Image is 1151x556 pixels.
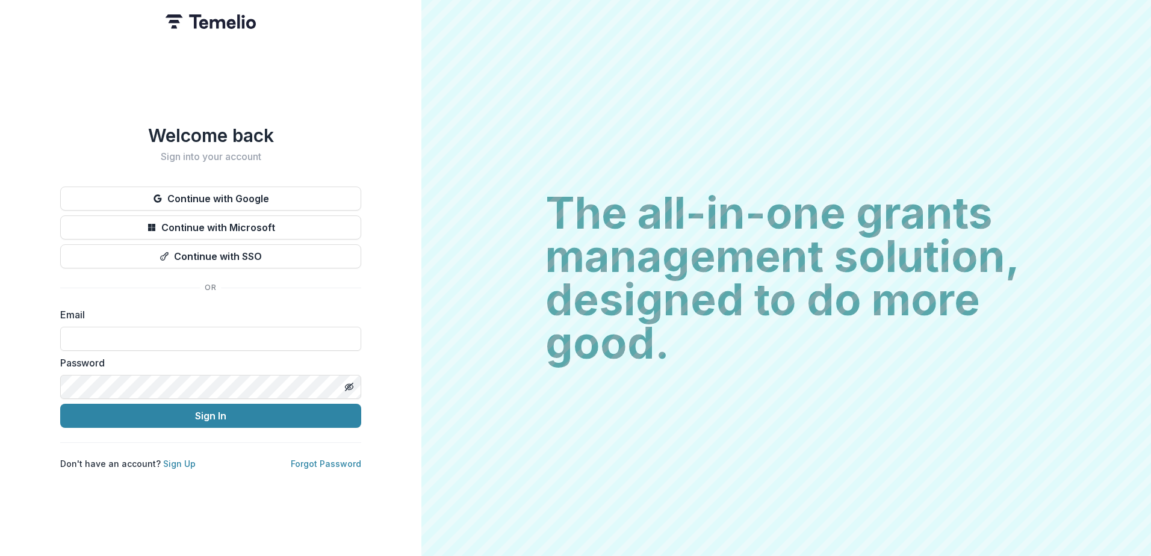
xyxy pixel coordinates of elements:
button: Toggle password visibility [340,377,359,397]
a: Forgot Password [291,459,361,469]
label: Password [60,356,354,370]
p: Don't have an account? [60,457,196,470]
label: Email [60,307,354,322]
img: Temelio [166,14,256,29]
h1: Welcome back [60,125,361,146]
button: Continue with SSO [60,244,361,268]
button: Continue with Google [60,187,361,211]
button: Sign In [60,404,361,428]
button: Continue with Microsoft [60,215,361,239]
a: Sign Up [163,459,196,469]
h2: Sign into your account [60,151,361,162]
